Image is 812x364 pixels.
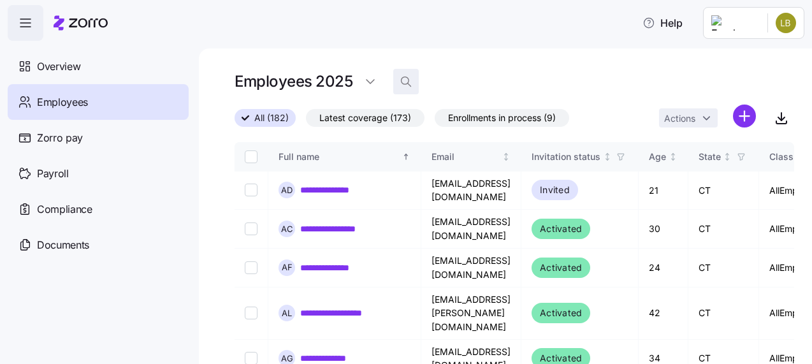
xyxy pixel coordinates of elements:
td: [EMAIL_ADDRESS][DOMAIN_NAME] [421,171,521,210]
td: 21 [639,171,688,210]
input: Select record 1 [245,184,257,196]
button: Help [632,10,693,36]
th: EmailNot sorted [421,142,521,171]
td: [EMAIL_ADDRESS][DOMAIN_NAME] [421,210,521,249]
th: Full nameSorted ascending [268,142,421,171]
div: Invitation status [532,150,600,164]
input: Select record 4 [245,307,257,319]
span: Invited [540,182,570,198]
input: Select record 2 [245,222,257,235]
h1: Employees 2025 [235,71,352,91]
span: Help [642,15,683,31]
div: Age [649,150,666,164]
span: Enrollments in process (9) [448,110,556,126]
th: Invitation statusNot sorted [521,142,639,171]
span: Latest coverage (173) [319,110,411,126]
span: Overview [37,59,80,75]
div: Full name [279,150,400,164]
td: [EMAIL_ADDRESS][DOMAIN_NAME] [421,249,521,287]
td: CT [688,171,759,210]
th: StateNot sorted [688,142,759,171]
span: All (182) [254,110,289,126]
span: A C [281,225,293,233]
img: 1af8aab67717610295fc0a914effc0fd [776,13,796,33]
input: Select all records [245,150,257,163]
span: Activated [540,260,582,275]
div: Sorted ascending [402,152,410,161]
a: Zorro pay [8,120,189,156]
span: A D [281,186,293,194]
td: 24 [639,249,688,287]
a: Compliance [8,191,189,227]
a: Overview [8,48,189,84]
img: Employer logo [711,15,757,31]
span: Activated [540,305,582,321]
div: Not sorted [723,152,732,161]
div: Not sorted [603,152,612,161]
span: Documents [37,237,89,253]
th: AgeNot sorted [639,142,688,171]
td: [EMAIL_ADDRESS][PERSON_NAME][DOMAIN_NAME] [421,288,521,340]
div: Class [769,150,797,164]
div: State [699,150,721,164]
a: Payroll [8,156,189,191]
a: Documents [8,227,189,263]
span: Actions [664,114,695,123]
input: Select record 3 [245,261,257,274]
span: Payroll [37,166,69,182]
button: Actions [659,108,718,127]
div: Email [431,150,500,164]
span: Zorro pay [37,130,83,146]
span: Compliance [37,201,92,217]
td: CT [688,288,759,340]
td: 42 [639,288,688,340]
td: CT [688,249,759,287]
span: A L [282,309,292,317]
div: Not sorted [669,152,678,161]
div: Not sorted [502,152,511,161]
span: A G [281,354,293,363]
svg: add icon [733,105,756,127]
a: Employees [8,84,189,120]
span: A F [282,263,293,272]
td: CT [688,210,759,249]
td: 30 [639,210,688,249]
span: Employees [37,94,88,110]
span: Activated [540,221,582,237]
